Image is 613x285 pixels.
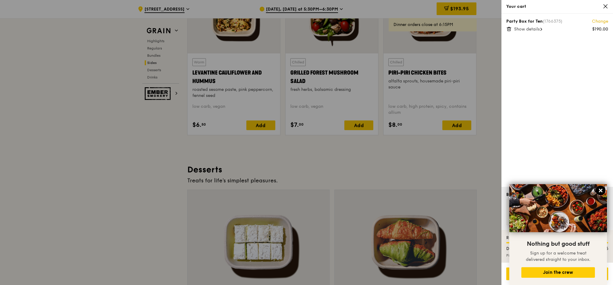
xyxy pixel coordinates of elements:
[506,18,608,24] div: Party Box for Ten
[527,240,589,248] span: Nothing but good stuff
[506,192,545,198] div: Better paired with
[509,184,607,232] img: DSC07876-Edit02-Large.jpeg
[521,267,595,278] button: Join the crew
[506,267,608,280] div: Go to checkout - $193.95
[506,4,608,10] div: Your cart
[514,27,540,32] span: Show details
[592,26,608,32] div: $190.00
[596,186,605,195] button: Close
[526,251,590,262] span: Sign up for a welcome treat delivered straight to your inbox.
[503,246,585,252] div: Delivery fee
[506,235,608,241] div: Ready to rock and roll!
[506,253,608,258] div: Pick up from the nearest Food Point
[592,18,608,24] a: Change
[543,19,562,24] span: (1766375)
